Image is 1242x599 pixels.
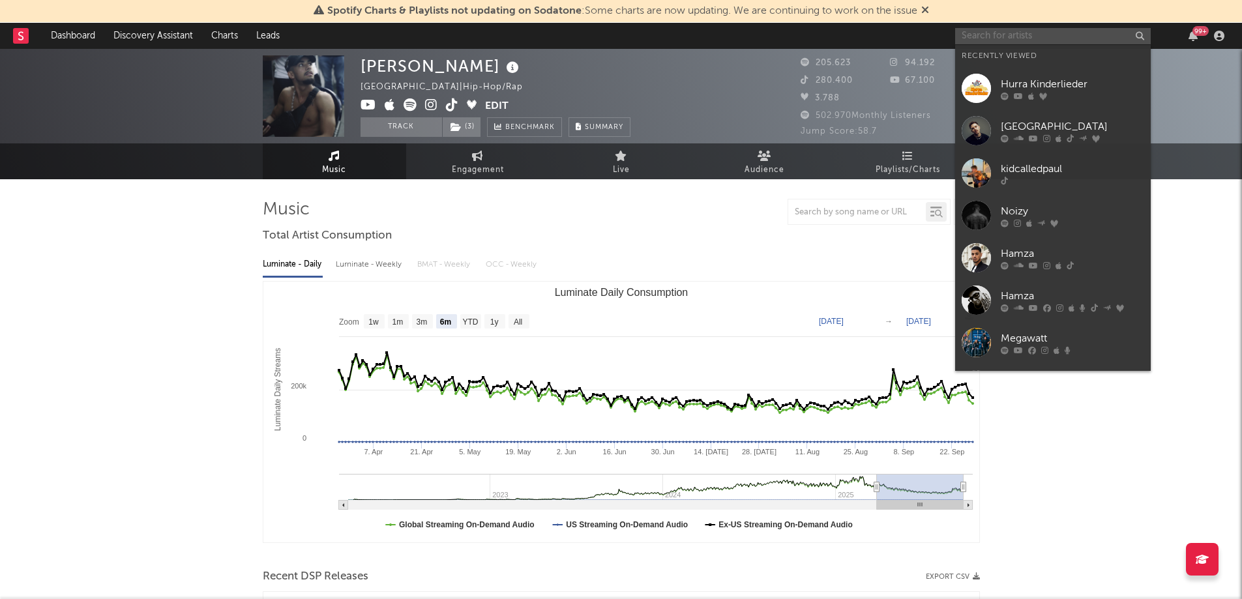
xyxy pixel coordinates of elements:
text: [DATE] [819,317,844,326]
a: 10am [955,364,1151,406]
text: 5. May [459,448,481,456]
text: 21. Apr [410,448,433,456]
text: 11. Aug [795,448,819,456]
text: Zoom [339,317,359,327]
span: Summary [585,124,623,131]
div: Hamza [1001,246,1144,261]
button: Summary [569,117,630,137]
text: 1y [490,317,498,327]
text: Luminate Daily Streams [273,348,282,431]
text: 22. Sep [939,448,964,456]
a: Leads [247,23,289,49]
button: 99+ [1189,31,1198,41]
div: Megawatt [1001,330,1144,346]
span: Audience [745,162,784,178]
text: 0 [302,434,306,442]
div: [PERSON_NAME] [361,55,522,77]
text: YTD [462,317,478,327]
span: Jump Score: 58.7 [801,127,877,136]
button: (3) [443,117,481,137]
span: 3.788 [801,94,840,102]
text: 25. Aug [843,448,867,456]
text: 3m [416,317,427,327]
text: 19. May [505,448,531,456]
span: Dismiss [921,6,929,16]
div: Noizy [1001,203,1144,219]
text: 6m [439,317,451,327]
a: Charts [202,23,247,49]
span: Total Artist Consumption [263,228,392,244]
a: [GEOGRAPHIC_DATA] [955,110,1151,152]
button: Edit [485,98,509,115]
div: 99 + [1192,26,1209,36]
text: 14. [DATE] [694,448,728,456]
span: 502.970 Monthly Listeners [801,111,931,120]
span: Live [613,162,630,178]
a: Live [550,143,693,179]
a: Benchmark [487,117,562,137]
text: 30. Jun [651,448,674,456]
a: Hamza [955,237,1151,279]
text: 8. Sep [893,448,914,456]
a: Noizy [955,194,1151,237]
a: Music [263,143,406,179]
span: ( 3 ) [442,117,481,137]
span: 94.192 [890,59,935,67]
div: Hamza [1001,288,1144,304]
text: Luminate Daily Consumption [554,287,688,298]
span: Recent DSP Releases [263,569,368,585]
a: kidcalledpaul [955,152,1151,194]
button: Track [361,117,442,137]
text: → [885,317,893,326]
div: Recently Viewed [962,48,1144,64]
text: US Streaming On-Demand Audio [566,520,688,529]
text: Global Streaming On-Demand Audio [399,520,535,529]
text: All [513,317,522,327]
a: Hurra Kinderlieder [955,67,1151,110]
div: kidcalledpaul [1001,161,1144,177]
a: Dashboard [42,23,104,49]
a: Playlists/Charts [836,143,980,179]
div: Luminate - Daily [263,254,323,276]
a: Engagement [406,143,550,179]
text: 200k [291,382,306,390]
div: Hurra Kinderlieder [1001,76,1144,92]
a: Audience [693,143,836,179]
span: Engagement [452,162,504,178]
text: 1w [368,317,379,327]
div: Luminate - Weekly [336,254,404,276]
input: Search for artists [955,28,1151,44]
div: [GEOGRAPHIC_DATA] | Hip-Hop/Rap [361,80,538,95]
text: 1m [392,317,403,327]
text: [DATE] [906,317,931,326]
div: [GEOGRAPHIC_DATA] [1001,119,1144,134]
button: Export CSV [926,573,980,581]
span: 67.100 [890,76,935,85]
text: 7. Apr [364,448,383,456]
text: 16. Jun [602,448,626,456]
span: Spotify Charts & Playlists not updating on Sodatone [327,6,582,16]
span: 205.623 [801,59,851,67]
span: 280.400 [801,76,853,85]
span: Playlists/Charts [876,162,940,178]
text: 2. Jun [556,448,576,456]
svg: Luminate Daily Consumption [263,282,979,542]
text: Ex-US Streaming On-Demand Audio [718,520,853,529]
input: Search by song name or URL [788,207,926,218]
span: : Some charts are now updating. We are continuing to work on the issue [327,6,917,16]
span: Benchmark [505,120,555,136]
a: Hamza [955,279,1151,321]
a: Discovery Assistant [104,23,202,49]
a: Megawatt [955,321,1151,364]
span: Music [322,162,346,178]
text: 28. [DATE] [741,448,776,456]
